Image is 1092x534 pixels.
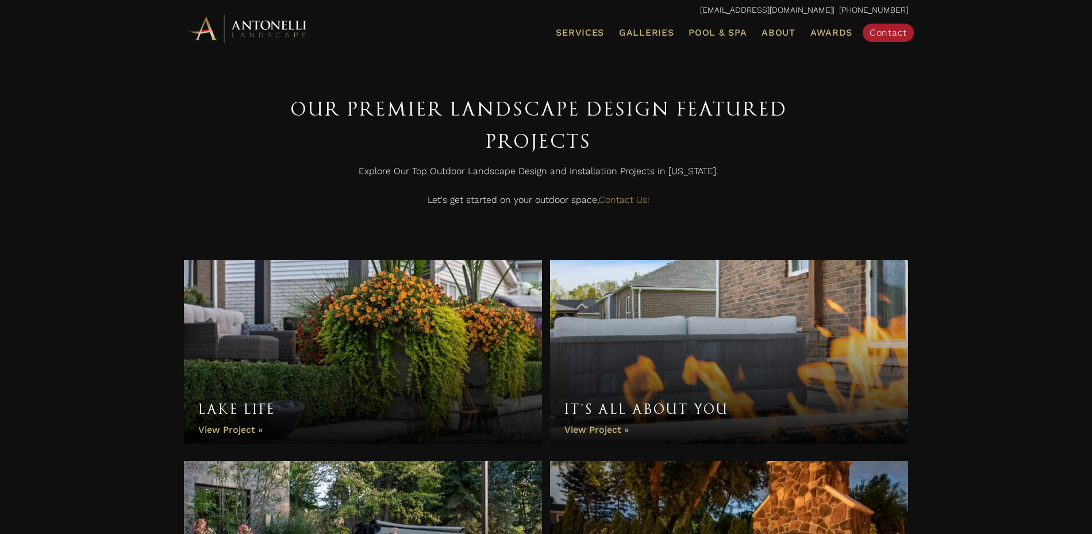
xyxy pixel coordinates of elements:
[870,27,907,38] span: Contact
[757,25,800,40] a: About
[684,25,751,40] a: Pool & Spa
[184,3,908,18] p: | [PHONE_NUMBER]
[289,163,789,186] p: Explore Our Top Outdoor Landscape Design and Installation Projects in [US_STATE].
[762,28,795,37] span: About
[863,24,914,42] a: Contact
[689,27,747,38] span: Pool & Spa
[289,93,789,157] h1: Our Premier Landscape Design Featured Projects
[806,25,857,40] a: Awards
[614,25,678,40] a: Galleries
[599,194,649,205] a: Contact Us!
[810,27,852,38] span: Awards
[700,5,833,14] a: [EMAIL_ADDRESS][DOMAIN_NAME]
[619,27,674,38] span: Galleries
[289,191,789,214] p: Let's get started on your outdoor space,
[556,28,604,37] span: Services
[184,13,310,44] img: Antonelli Horizontal Logo
[551,25,609,40] a: Services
